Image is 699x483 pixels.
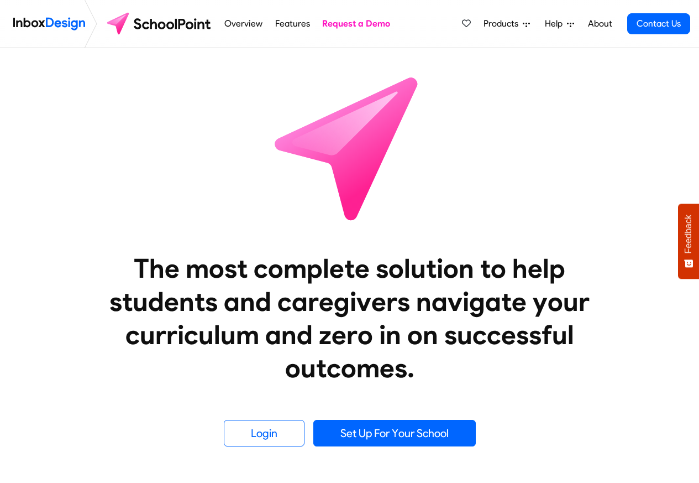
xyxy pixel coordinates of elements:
[483,17,523,30] span: Products
[319,13,393,35] a: Request a Demo
[627,13,690,34] a: Contact Us
[678,204,699,279] button: Feedback - Show survey
[102,11,218,37] img: schoolpoint logo
[684,215,693,253] span: Feedback
[272,13,313,35] a: Features
[87,252,612,385] heading: The most complete solution to help students and caregivers navigate your curriculum and zero in o...
[224,420,304,446] a: Login
[585,13,615,35] a: About
[313,420,476,446] a: Set Up For Your School
[222,13,266,35] a: Overview
[545,17,567,30] span: Help
[540,13,579,35] a: Help
[250,48,449,247] img: icon_schoolpoint.svg
[479,13,534,35] a: Products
